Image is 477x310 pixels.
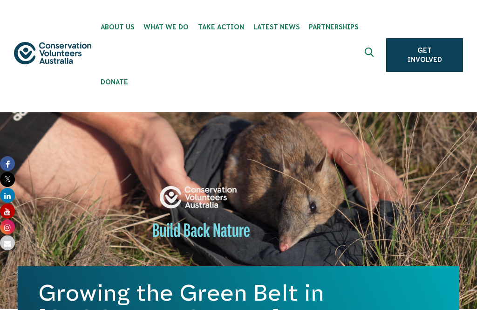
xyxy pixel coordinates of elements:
[198,23,244,31] span: Take Action
[101,23,134,31] span: About Us
[14,42,91,64] img: logo.svg
[386,38,463,72] a: Get Involved
[143,23,189,31] span: What We Do
[101,78,128,86] span: Donate
[309,23,358,31] span: Partnerships
[365,48,376,62] span: Expand search box
[359,44,382,66] button: Expand search box Close search box
[253,23,300,31] span: Latest News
